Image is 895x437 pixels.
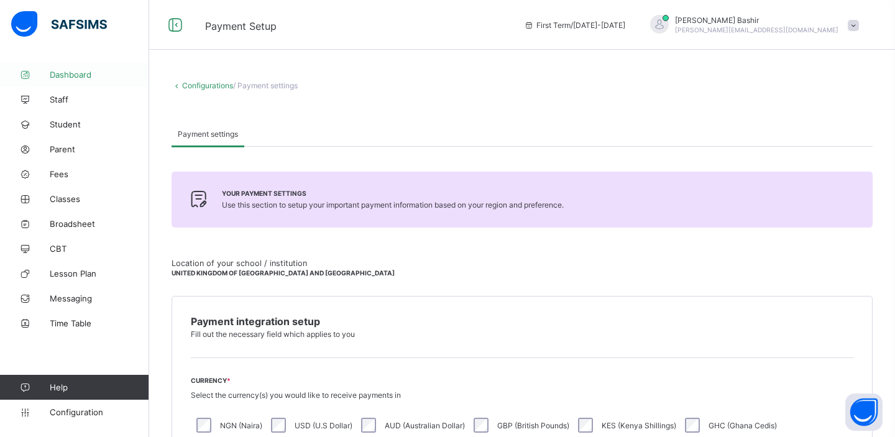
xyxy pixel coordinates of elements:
span: Use this section to setup your important payment information based on your region and preference. [222,200,564,209]
span: Student [50,119,149,129]
span: Broadsheet [50,219,149,229]
span: [PERSON_NAME] Bashir [675,16,838,25]
label: GBP (British Pounds) [497,421,569,430]
span: Location of your school / institution [172,259,866,268]
span: Fees [50,169,149,179]
span: Help [50,382,149,392]
span: Configuration [50,407,149,417]
span: Classes [50,194,149,204]
label: USD (U.S Dollar) [295,421,352,430]
span: Fill out the necessary field which applies to you [191,329,355,339]
span: CBT [50,244,149,254]
span: [PERSON_NAME][EMAIL_ADDRESS][DOMAIN_NAME] [675,26,838,34]
div: HamidBashir [638,15,865,35]
label: AUD (Australian Dollar) [385,421,465,430]
img: safsims [11,11,107,37]
span: United Kingdom of [GEOGRAPHIC_DATA] and [GEOGRAPHIC_DATA] [172,269,395,277]
button: Open asap [845,393,883,431]
span: Your payment settings [222,190,564,197]
span: Dashboard [50,70,149,80]
span: session/term information [524,21,625,30]
label: NGN (Naira) [220,421,262,430]
span: / Payment settings [233,81,298,90]
span: Select the currency(s) you would like to receive payments in [191,390,401,400]
span: Currency [191,377,853,384]
span: Payment Setup [205,20,277,32]
a: Configurations [182,81,233,90]
span: Lesson Plan [50,269,149,278]
span: Staff [50,94,149,104]
label: KES (Kenya Shillings) [602,421,676,430]
label: GHC (Ghana Cedis) [709,421,777,430]
span: Messaging [50,293,149,303]
span: Parent [50,144,149,154]
span: Time Table [50,318,149,328]
span: Payment integration setup [191,315,853,328]
span: Payment settings [178,129,238,139]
